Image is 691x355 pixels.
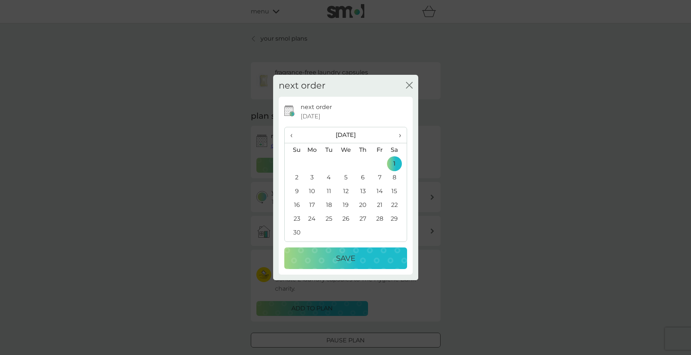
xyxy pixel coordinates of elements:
td: 4 [320,171,337,185]
th: Fr [371,143,388,157]
span: ‹ [290,127,298,143]
td: 22 [388,198,406,212]
td: 12 [337,185,354,198]
td: 9 [285,185,304,198]
td: 8 [388,171,406,185]
button: Save [284,247,407,269]
td: 19 [337,198,354,212]
th: Th [354,143,371,157]
td: 23 [285,212,304,226]
td: 13 [354,185,371,198]
td: 21 [371,198,388,212]
td: 30 [285,226,304,240]
td: 2 [285,171,304,185]
td: 17 [304,198,321,212]
td: 10 [304,185,321,198]
span: › [393,127,401,143]
td: 24 [304,212,321,226]
button: close [406,82,413,90]
td: 27 [354,212,371,226]
td: 5 [337,171,354,185]
th: [DATE] [304,127,388,143]
td: 11 [320,185,337,198]
th: Mo [304,143,321,157]
td: 25 [320,212,337,226]
th: Sa [388,143,406,157]
p: Save [336,252,355,264]
td: 3 [304,171,321,185]
td: 26 [337,212,354,226]
h2: next order [279,80,326,91]
td: 15 [388,185,406,198]
th: Su [285,143,304,157]
td: 20 [354,198,371,212]
th: We [337,143,354,157]
td: 16 [285,198,304,212]
td: 18 [320,198,337,212]
p: next order [301,102,332,112]
td: 6 [354,171,371,185]
td: 7 [371,171,388,185]
span: [DATE] [301,112,320,121]
td: 1 [388,157,406,171]
td: 28 [371,212,388,226]
td: 29 [388,212,406,226]
td: 14 [371,185,388,198]
th: Tu [320,143,337,157]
